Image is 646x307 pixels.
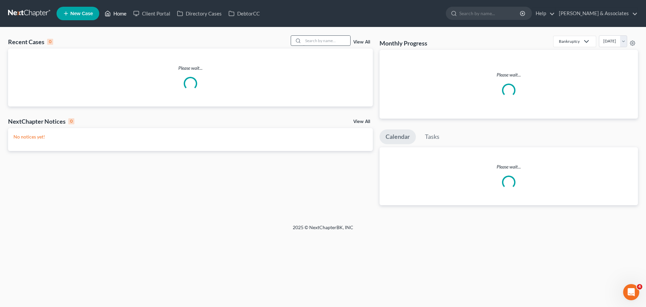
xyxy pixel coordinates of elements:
[353,119,370,124] a: View All
[380,129,416,144] a: Calendar
[637,284,642,289] span: 4
[70,11,93,16] span: New Case
[385,71,633,78] p: Please wait...
[8,65,373,71] p: Please wait...
[303,36,350,45] input: Search by name...
[559,38,580,44] div: Bankruptcy
[623,284,639,300] iframe: Intercom live chat
[68,118,74,124] div: 0
[459,7,521,20] input: Search by name...
[47,39,53,45] div: 0
[13,133,367,140] p: No notices yet!
[101,7,130,20] a: Home
[380,163,638,170] p: Please wait...
[532,7,555,20] a: Help
[130,7,174,20] a: Client Portal
[555,7,638,20] a: [PERSON_NAME] & Associates
[419,129,445,144] a: Tasks
[353,40,370,44] a: View All
[8,38,53,46] div: Recent Cases
[131,224,515,236] div: 2025 © NextChapterBK, INC
[380,39,427,47] h3: Monthly Progress
[8,117,74,125] div: NextChapter Notices
[225,7,263,20] a: DebtorCC
[174,7,225,20] a: Directory Cases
